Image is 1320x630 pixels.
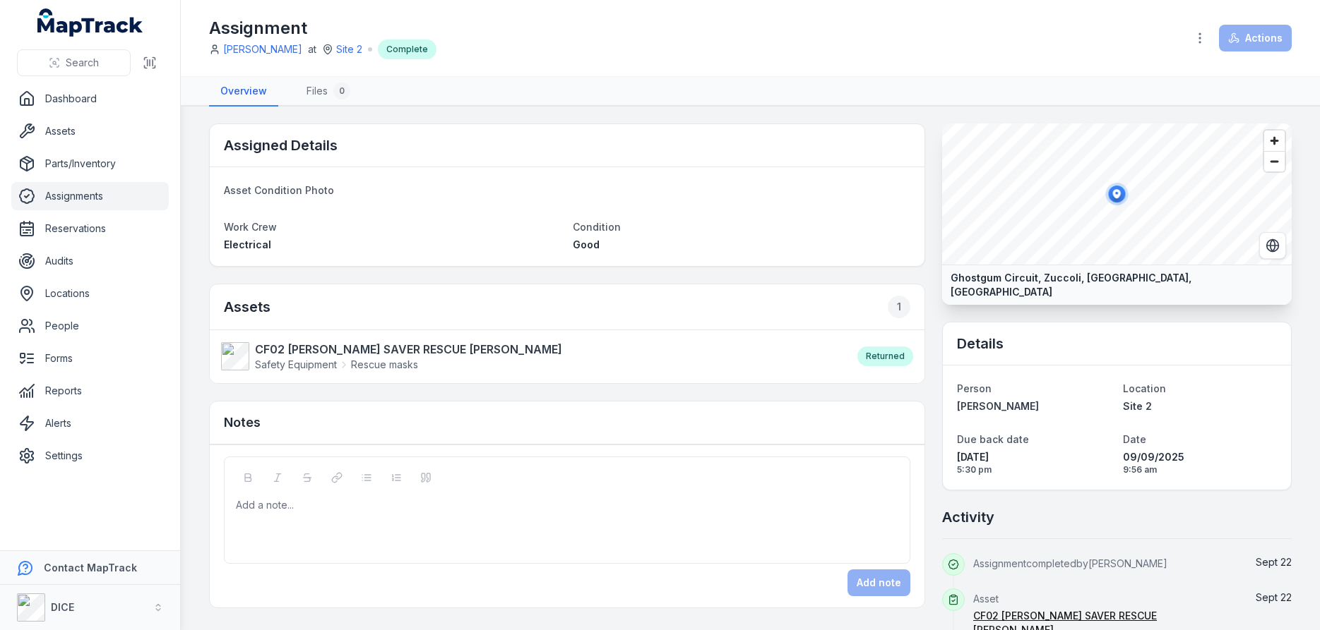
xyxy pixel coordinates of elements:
time: 22/09/2025, 10:17:04 am [1256,591,1292,603]
div: Returned [857,346,913,366]
span: Date [1123,433,1146,445]
div: 1 [888,296,910,318]
a: Settings [11,442,169,470]
a: [PERSON_NAME] [957,399,1112,413]
a: Assets [11,117,169,145]
span: Site 2 [1123,400,1152,412]
a: CF02 [PERSON_NAME] SAVER RESCUE [PERSON_NAME]Safety EquipmentRescue masks [221,341,843,372]
span: Due back date [957,433,1029,445]
h2: Assets [224,296,910,318]
a: People [11,312,169,340]
a: MapTrack [37,8,143,37]
span: Rescue masks [351,358,418,372]
h3: Notes [224,413,261,432]
a: Forms [11,344,169,372]
span: Work Crew [224,221,277,233]
span: Electrical [224,238,271,250]
a: Overview [209,77,278,107]
strong: DICE [51,601,74,613]
span: 5:30 pm [957,464,1112,475]
span: Good [573,238,600,250]
canvas: Map [942,123,1292,265]
a: Parts/Inventory [11,150,169,178]
time: 22/09/2025, 10:17:04 am [1256,556,1292,568]
button: Switch to Satellite View [1259,232,1286,259]
a: Audits [11,247,169,275]
span: Person [957,382,992,394]
button: Zoom in [1264,131,1285,151]
a: Site 2 [336,42,362,56]
a: [PERSON_NAME] [223,42,302,56]
span: Sept 22 [1256,556,1292,568]
a: Reports [11,377,169,405]
span: at [308,42,316,56]
h2: Assigned Details [224,135,338,155]
button: Zoom out [1264,151,1285,171]
a: Reservations [11,214,169,243]
h2: Activity [942,507,994,527]
span: Asset Condition Photo [224,184,334,196]
span: 09/09/2025 [1123,450,1278,464]
strong: Contact MapTrack [44,562,137,574]
span: Assignment completed by [PERSON_NAME] [973,557,1167,569]
span: Safety Equipment [255,358,337,372]
span: Condition [573,221,621,233]
span: Location [1123,382,1166,394]
span: [DATE] [957,450,1112,464]
h2: Details [957,334,1004,353]
strong: CF02 [PERSON_NAME] SAVER RESCUE [PERSON_NAME] [255,341,562,358]
div: Complete [378,40,436,59]
h1: Assignment [209,17,436,40]
a: Locations [11,279,169,308]
time: 18/09/2025, 5:30:00 pm [957,450,1112,475]
a: Assignments [11,182,169,210]
span: Sept 22 [1256,591,1292,603]
span: Search [66,56,99,70]
a: Site 2 [1123,399,1278,413]
span: 9:56 am [1123,464,1278,475]
a: Files0 [295,77,362,107]
button: Search [17,49,131,76]
a: Dashboard [11,85,169,113]
a: Alerts [11,409,169,437]
div: 0 [333,83,350,99]
strong: Ghostgum Circuit, Zuccoli, [GEOGRAPHIC_DATA], [GEOGRAPHIC_DATA] [951,271,1283,299]
time: 09/09/2025, 9:56:09 am [1123,450,1278,475]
